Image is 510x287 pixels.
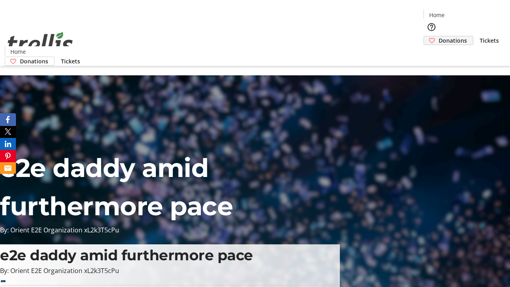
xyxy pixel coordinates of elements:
[424,36,473,45] a: Donations
[5,47,31,56] a: Home
[61,57,80,65] span: Tickets
[424,11,449,19] a: Home
[424,19,439,35] button: Help
[10,47,26,56] span: Home
[5,23,76,63] img: Orient E2E Organization xL2k3T5cPu's Logo
[55,57,86,65] a: Tickets
[439,36,467,45] span: Donations
[424,45,439,61] button: Cart
[429,11,445,19] span: Home
[473,36,505,45] a: Tickets
[5,57,55,66] a: Donations
[480,36,499,45] span: Tickets
[20,57,48,65] span: Donations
